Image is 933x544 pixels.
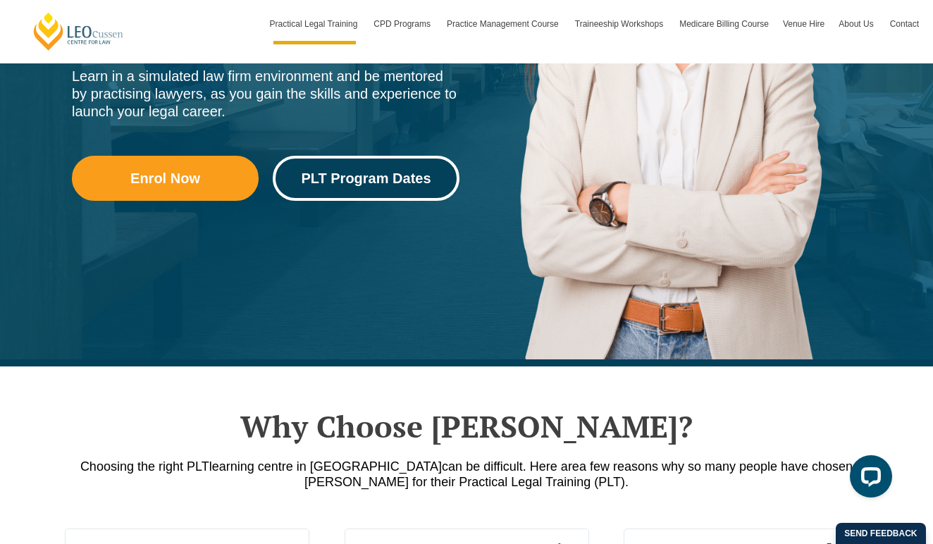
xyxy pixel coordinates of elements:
[883,4,926,44] a: Contact
[672,4,776,44] a: Medicare Billing Course
[273,156,459,201] a: PLT Program Dates
[32,11,125,51] a: [PERSON_NAME] Centre for Law
[65,459,868,490] p: a few reasons why so many people have chosen [PERSON_NAME] for their Practical Legal Training (PLT).
[776,4,832,44] a: Venue Hire
[832,4,882,44] a: About Us
[209,459,442,474] span: learning centre in [GEOGRAPHIC_DATA]
[130,171,200,185] span: Enrol Now
[366,4,440,44] a: CPD Programs
[568,4,672,44] a: Traineeship Workshops
[440,4,568,44] a: Practice Management Course
[80,459,209,474] span: Choosing the right PLT
[65,409,868,444] h2: Why Choose [PERSON_NAME]?
[839,450,898,509] iframe: LiveChat chat widget
[301,171,431,185] span: PLT Program Dates
[263,4,367,44] a: Practical Legal Training
[72,68,459,120] div: Learn in a simulated law firm environment and be mentored by practising lawyers, as you gain the ...
[442,459,579,474] span: can be difficult. Here are
[72,156,259,201] a: Enrol Now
